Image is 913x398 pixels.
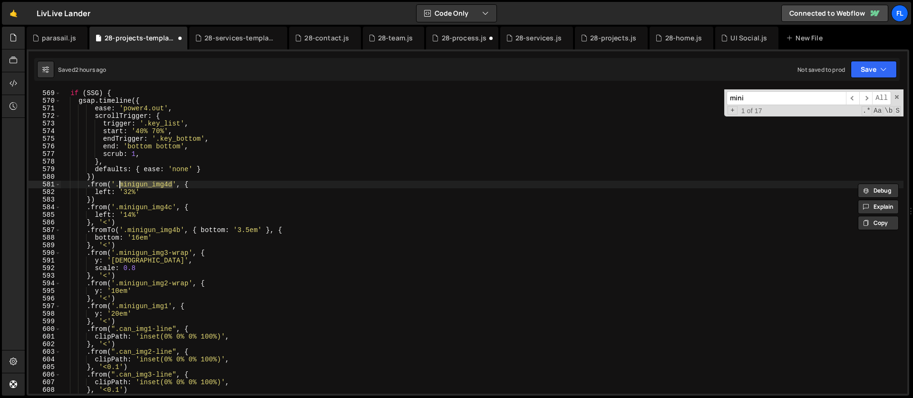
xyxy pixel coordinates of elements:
[515,33,562,43] div: 28-services.js
[29,89,61,97] div: 569
[29,150,61,158] div: 577
[873,106,883,116] span: CaseSensitive Search
[29,181,61,188] div: 581
[29,242,61,249] div: 589
[858,184,899,198] button: Debug
[75,66,107,74] div: 2 hours ago
[29,249,61,257] div: 590
[851,61,897,78] button: Save
[29,333,61,340] div: 601
[29,135,61,143] div: 575
[590,33,636,43] div: 28-projects.js
[728,106,738,115] span: Toggle Replace mode
[42,33,76,43] div: parasail.js
[29,348,61,356] div: 603
[786,33,826,43] div: New File
[29,173,61,181] div: 580
[29,105,61,112] div: 571
[29,188,61,196] div: 582
[29,310,61,318] div: 598
[846,91,859,105] span: ​
[29,257,61,264] div: 591
[797,66,845,74] div: Not saved to prod
[872,91,891,105] span: Alt-Enter
[891,5,908,22] a: Fl
[29,340,61,348] div: 602
[29,363,61,371] div: 605
[859,91,873,105] span: ​
[29,112,61,120] div: 572
[29,386,61,394] div: 608
[2,2,25,25] a: 🤙
[29,295,61,302] div: 596
[417,5,496,22] button: Code Only
[378,33,413,43] div: 28-team.js
[29,356,61,363] div: 604
[29,120,61,127] div: 573
[29,379,61,386] div: 607
[204,33,276,43] div: 28-services-template.js
[29,127,61,135] div: 574
[29,143,61,150] div: 576
[29,318,61,325] div: 599
[29,302,61,310] div: 597
[29,287,61,295] div: 595
[304,33,349,43] div: 28-contact.js
[29,165,61,173] div: 579
[29,158,61,165] div: 578
[29,204,61,211] div: 584
[29,234,61,242] div: 588
[29,196,61,204] div: 583
[862,106,872,116] span: RegExp Search
[29,97,61,105] div: 570
[727,91,846,105] input: Search for
[37,8,90,19] div: LivLive Lander
[29,219,61,226] div: 586
[858,216,899,230] button: Copy
[29,371,61,379] div: 606
[105,33,176,43] div: 28-projects-template.js
[858,200,899,214] button: Explain
[884,106,894,116] span: Whole Word Search
[29,211,61,219] div: 585
[894,106,901,116] span: Search In Selection
[29,325,61,333] div: 600
[29,264,61,272] div: 592
[29,280,61,287] div: 594
[781,5,888,22] a: Connected to Webflow
[29,226,61,234] div: 587
[442,33,487,43] div: 28-process.js
[730,33,767,43] div: UI Social.js
[738,107,766,115] span: 1 of 17
[58,66,107,74] div: Saved
[665,33,702,43] div: 28-home.js
[29,272,61,280] div: 593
